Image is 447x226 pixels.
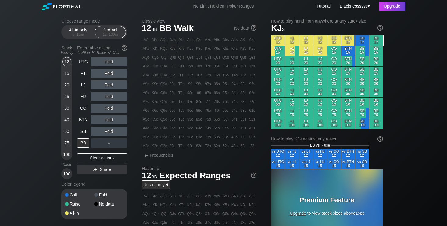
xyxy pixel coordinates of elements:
div: UTG 50 [271,98,285,108]
div: K6o [151,106,159,115]
div: +1 50 [285,98,299,108]
div: J8o [168,89,177,97]
div: 76o [204,106,212,115]
div: 32s [248,133,256,141]
div: BB 15 [369,46,383,56]
div: Stack [59,43,75,57]
div: SB 12 [355,35,369,46]
div: BB 30 [369,77,383,87]
div: J6s [213,62,221,71]
div: T6o [177,106,186,115]
div: T7o [177,97,186,106]
div: CO 20 [327,56,341,66]
div: SB 20 [355,56,369,66]
div: T2s [248,71,256,79]
div: 86o [195,106,203,115]
div: 54s [230,115,239,124]
div: BTN 50 [341,98,355,108]
div: 87o [195,97,203,106]
div: AQo [142,53,150,62]
div: 97s [204,80,212,88]
div: SB 75 [355,108,369,118]
div: ATs [177,35,186,44]
div: 83o [195,133,203,141]
div: 30 [62,104,71,113]
div: 50 [62,127,71,136]
div: J9o [168,80,177,88]
div: LJ 75 [299,108,313,118]
div: Call [65,193,94,197]
div: HJ 100 [313,118,327,129]
div: Fold [94,193,123,197]
div: AJo [142,62,150,71]
span: BB Walk [159,24,195,34]
div: 88 [195,89,203,97]
div: J5s [221,62,230,71]
div: Fold [91,57,127,66]
div: ▾ [338,3,370,9]
div: J3s [239,62,248,71]
div: A=All-in R=Raise C=Call [77,50,127,55]
div: Fold [91,80,127,89]
div: 54o [221,124,230,133]
div: Fold [91,69,127,78]
div: No Limit Hold’em Poker Ranges [184,4,263,10]
div: J7s [204,62,212,71]
div: K9s [186,44,195,53]
div: 64s [230,106,239,115]
div: ATo [142,71,150,79]
div: Upgrade [379,2,405,11]
div: UTG 30 [271,77,285,87]
div: BB 25 [369,67,383,77]
div: Q7s [204,53,212,62]
div: A3o [142,133,150,141]
div: 99 [186,80,195,88]
div: HJ 50 [313,98,327,108]
span: 12 [141,24,158,34]
div: 12 – 100 [98,32,123,37]
div: LJ 15 [299,46,313,56]
div: 96s [213,80,221,88]
div: A6o [142,106,150,115]
div: K3o [151,133,159,141]
div: T2o [177,142,186,150]
h2: Classic view [142,19,256,24]
div: A2s [248,35,256,44]
div: 100 [62,169,71,178]
div: T8o [177,89,186,97]
div: 53o [221,133,230,141]
div: 5 – 12 [65,32,91,37]
div: CO [77,104,89,113]
div: J8s [195,62,203,71]
div: HJ [77,92,89,101]
div: Q3s [239,53,248,62]
div: A9s [186,35,195,44]
div: Q4o [159,124,168,133]
div: A8s [195,35,203,44]
div: BTN 100 [341,118,355,129]
span: bb [115,32,118,37]
div: LJ [77,80,89,89]
img: help.32db89a4.svg [377,136,384,142]
div: 76s [213,97,221,106]
div: BB 75 [369,108,383,118]
div: 25 [62,92,71,101]
div: Fold [91,92,127,101]
div: BTN 15 [341,46,355,56]
div: 62o [213,142,221,150]
div: KK [151,44,159,53]
div: 72s [248,97,256,106]
div: 96o [186,106,195,115]
div: +1 25 [285,67,299,77]
div: T8s [195,71,203,79]
div: T6s [213,71,221,79]
div: A6s [213,35,221,44]
div: 85o [195,115,203,124]
div: 85s [221,89,230,97]
div: 33 [239,133,248,141]
div: BB 20 [369,56,383,66]
div: KJs [168,44,177,53]
div: BTN 25 [341,67,355,77]
div: QJo [159,62,168,71]
div: QQ [159,53,168,62]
